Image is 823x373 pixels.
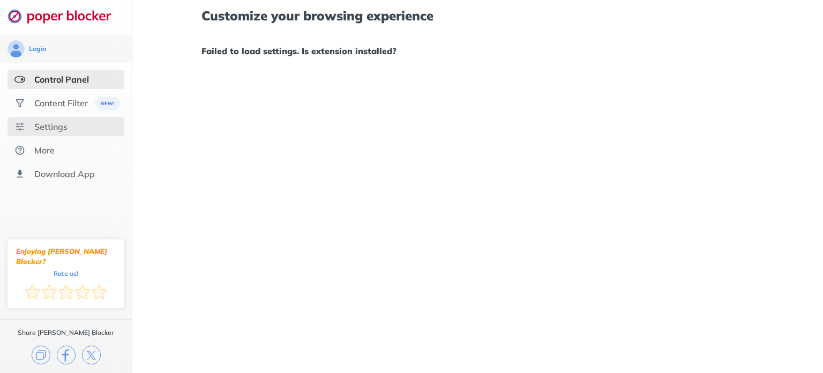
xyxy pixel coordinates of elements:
div: Enjoying [PERSON_NAME] Blocker? [16,246,116,267]
img: features-selected.svg [14,74,25,85]
div: Login [29,45,46,53]
img: social.svg [14,98,25,108]
div: Control Panel [34,74,89,85]
img: download-app.svg [14,169,25,179]
img: avatar.svg [8,40,25,57]
img: x.svg [82,346,101,364]
img: about.svg [14,145,25,156]
div: Settings [34,121,68,132]
div: Share [PERSON_NAME] Blocker [18,328,114,337]
img: settings.svg [14,121,25,132]
img: copy.svg [32,346,50,364]
h1: Customize your browsing experience [201,9,754,23]
img: facebook.svg [57,346,76,364]
div: More [34,145,55,156]
img: logo-webpage.svg [8,9,123,24]
h1: Failed to load settings. Is extension installed? [201,44,754,58]
div: Content Filter [34,98,88,108]
img: menuBanner.svg [94,97,121,110]
div: Rate us! [54,271,78,276]
div: Download App [34,169,95,179]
